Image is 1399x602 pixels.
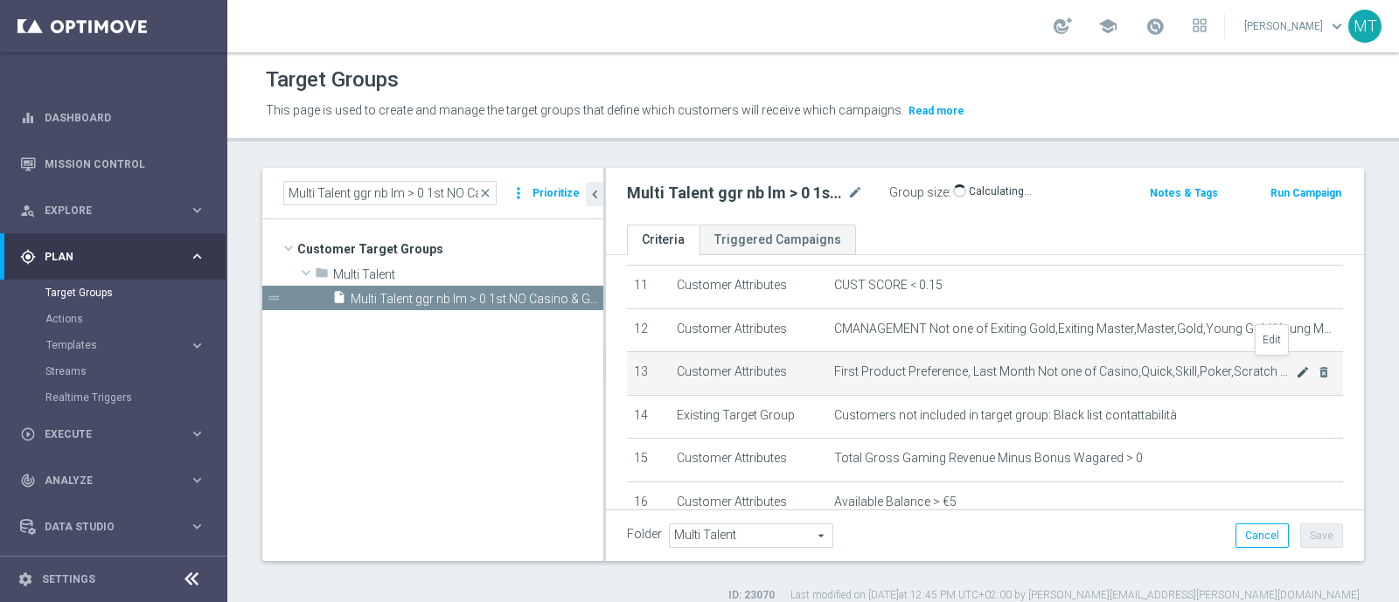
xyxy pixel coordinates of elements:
[45,364,182,378] a: Streams
[670,308,827,352] td: Customer Attributes
[627,527,662,542] label: Folder
[266,103,904,117] span: This page is used to create and manage the target groups that define which customers will receive...
[20,550,205,596] div: Optibot
[670,439,827,482] td: Customer Attributes
[189,337,205,354] i: keyboard_arrow_right
[1098,17,1117,36] span: school
[45,391,182,405] a: Realtime Triggers
[45,205,189,216] span: Explore
[834,408,1177,423] span: Customers not included in target group: Black list contattabilità
[510,181,527,205] i: more_vert
[333,267,603,282] span: Multi Talent
[627,225,699,255] a: Criteria
[627,395,670,439] td: 14
[627,308,670,352] td: 12
[19,474,206,488] button: track_changes Analyze keyboard_arrow_right
[670,265,827,308] td: Customer Attributes
[1235,523,1289,548] button: Cancel
[586,182,603,206] button: chevron_left
[889,185,949,200] label: Group size
[45,332,226,358] div: Templates
[969,184,1032,198] p: Calculating…
[670,481,827,525] td: Customer Attributes
[19,111,206,125] button: equalizer Dashboard
[189,202,205,218] i: keyboard_arrow_right
[834,451,1143,466] span: Total Gross Gaming Revenue Minus Bonus Wagared > 0
[530,182,582,205] button: Prioritize
[478,186,492,200] span: close
[189,472,205,488] i: keyboard_arrow_right
[699,225,856,255] a: Triggered Campaigns
[627,265,670,308] td: 11
[834,322,1336,336] span: CMANAGEMENT Not one of Exiting Gold,Exiting Master,Master,Gold,Young Gold,Young Master,Diamond,Ex...
[627,481,670,525] td: 16
[20,203,36,218] i: person_search
[834,278,943,293] span: CUST SCORE < 0.15
[627,439,670,482] td: 15
[20,426,36,442] i: play_circle_outline
[45,141,205,187] a: Mission Control
[45,286,182,300] a: Target Groups
[42,574,95,585] a: Settings
[627,183,844,204] h2: Multi Talent ggr nb lm > 0 1st NO Casino & GeV lm saldo
[46,340,171,350] span: Templates
[45,522,189,532] span: Data Studio
[45,429,189,439] span: Execute
[45,312,182,326] a: Actions
[315,266,329,286] i: folder
[46,340,189,350] div: Templates
[45,550,183,596] a: Optibot
[45,338,206,352] button: Templates keyboard_arrow_right
[670,395,827,439] td: Existing Target Group
[19,520,206,534] button: Data Studio keyboard_arrow_right
[1296,365,1310,379] i: mode_edit
[1317,365,1331,379] i: delete_forever
[189,426,205,442] i: keyboard_arrow_right
[45,358,226,384] div: Streams
[587,186,603,203] i: chevron_left
[189,518,205,535] i: keyboard_arrow_right
[20,203,189,218] div: Explore
[19,157,206,171] button: Mission Control
[949,185,951,200] label: :
[45,475,189,486] span: Analyze
[189,248,205,265] i: keyboard_arrow_right
[20,94,205,141] div: Dashboard
[19,250,206,264] button: gps_fixed Plan keyboard_arrow_right
[20,473,36,488] i: track_changes
[45,280,226,306] div: Target Groups
[20,141,205,187] div: Mission Control
[332,290,346,310] i: insert_drive_file
[297,237,603,261] span: Customer Target Groups
[20,473,189,488] div: Analyze
[45,384,226,411] div: Realtime Triggers
[19,204,206,218] button: person_search Explore keyboard_arrow_right
[19,427,206,441] button: play_circle_outline Execute keyboard_arrow_right
[20,426,189,442] div: Execute
[351,292,603,307] span: Multi Talent ggr nb lm &gt; 0 1st NO Casino &amp; GeV lm saldo
[847,183,863,204] i: mode_edit
[1148,183,1220,203] button: Notes & Tags
[20,249,36,265] i: gps_fixed
[45,94,205,141] a: Dashboard
[20,519,189,535] div: Data Studio
[1348,10,1382,43] div: MT
[670,352,827,396] td: Customer Attributes
[45,306,226,332] div: Actions
[45,252,189,262] span: Plan
[834,364,1296,379] span: First Product Preference, Last Month Not one of Casino,Quick,Skill,Poker,Scratch Cards
[627,352,670,396] td: 13
[20,249,189,265] div: Plan
[907,101,966,121] button: Read more
[20,110,36,126] i: equalizer
[17,571,33,587] i: settings
[1269,183,1343,203] button: Run Campaign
